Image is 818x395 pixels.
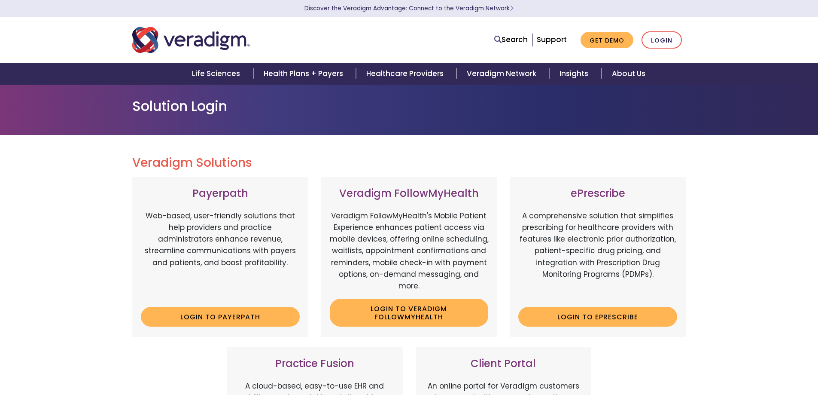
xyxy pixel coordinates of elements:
p: A comprehensive solution that simplifies prescribing for healthcare providers with features like ... [518,210,677,300]
h3: Payerpath [141,187,300,200]
a: Discover the Veradigm Advantage: Connect to the Veradigm NetworkLearn More [304,4,514,12]
p: Web-based, user-friendly solutions that help providers and practice administrators enhance revenu... [141,210,300,300]
h3: Practice Fusion [235,358,394,370]
a: Support [537,34,567,45]
a: Login to ePrescribe [518,307,677,327]
a: Veradigm Network [456,63,549,85]
span: Learn More [510,4,514,12]
img: Veradigm logo [132,26,250,54]
a: Search [494,34,528,46]
a: Login [642,31,682,49]
h3: Client Portal [424,358,583,370]
a: Login to Payerpath [141,307,300,327]
a: Healthcare Providers [356,63,456,85]
h2: Veradigm Solutions [132,156,686,170]
a: About Us [602,63,656,85]
a: Insights [549,63,601,85]
h3: ePrescribe [518,187,677,200]
a: Health Plans + Payers [253,63,356,85]
p: Veradigm FollowMyHealth's Mobile Patient Experience enhances patient access via mobile devices, o... [330,210,489,292]
a: Get Demo [581,32,633,49]
a: Life Sciences [182,63,253,85]
h1: Solution Login [132,98,686,114]
h3: Veradigm FollowMyHealth [330,187,489,200]
a: Login to Veradigm FollowMyHealth [330,299,489,327]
